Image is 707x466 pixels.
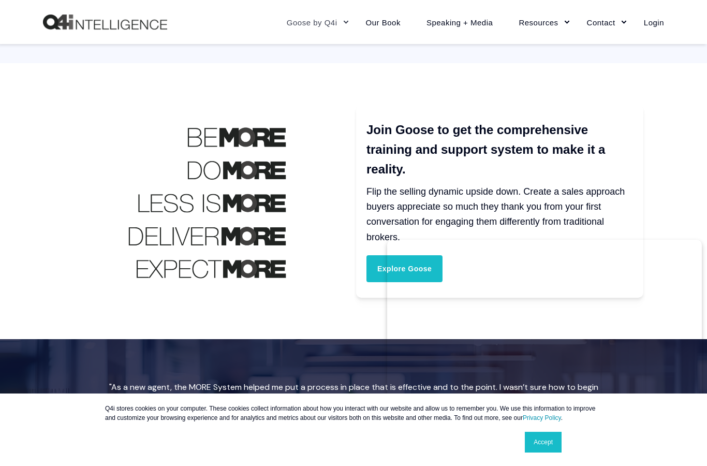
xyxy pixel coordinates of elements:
[525,432,562,453] a: Accept
[366,120,633,179] h4: Join Goose to get the comprehensive training and support system to make it a reality.
[43,14,167,30] img: Q4intelligence, LLC logo
[366,186,625,242] span: Flip the selling dynamic upside down. Create a sales approach buyers appreciate so much they than...
[43,14,167,30] a: Back to Home
[387,240,702,461] iframe: Popup CTA
[105,404,602,423] p: Q4i stores cookies on your computer. These cookies collect information about how you interact wit...
[100,382,607,419] span: "As a new agent, the MORE System helped me put a process in place that is effective and to the po...
[366,255,443,282] a: Explore Goose
[523,414,561,421] a: Privacy Policy
[127,121,287,281] img: Untitled design (7)-Dec-10-2024-10-47-36-1834-AM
